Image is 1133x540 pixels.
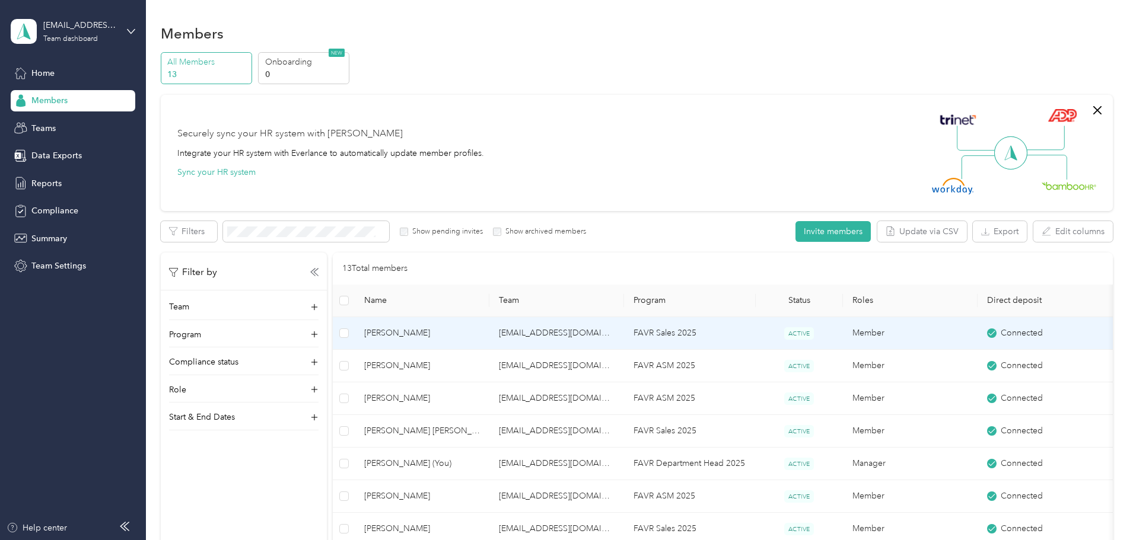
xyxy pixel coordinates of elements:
th: Name [355,285,489,317]
span: [PERSON_NAME] (You) [364,457,480,470]
p: Filter by [169,265,217,280]
span: Members [31,94,68,107]
span: ACTIVE [784,327,814,340]
span: Compliance [31,205,78,217]
td: Darren D. Weaver [355,317,489,350]
td: Manager [843,448,978,480]
img: Line Left Down [961,155,1002,179]
span: ACTIVE [784,425,814,437]
th: Direct deposit [978,285,1112,317]
span: Connected [1001,522,1043,535]
div: Team dashboard [43,36,98,43]
p: Role [169,384,186,396]
h1: Members [161,27,224,40]
button: Export [973,221,1027,242]
th: Program [624,285,755,317]
td: FAVR ASM 2025 [624,350,755,382]
span: Name [364,295,480,305]
td: Michael C Hatchett [355,480,489,513]
button: Filters [161,221,217,242]
span: [PERSON_NAME] [364,522,480,535]
td: kpatrick@atlantabev.com [489,448,624,480]
td: Member [843,382,978,415]
img: BambooHR [1042,181,1096,190]
label: Show pending invites [408,226,483,237]
td: kpatrick@atlantabev.com [489,415,624,448]
p: Compliance status [169,356,238,368]
span: [PERSON_NAME] [364,392,480,405]
td: FAVR ASM 2025 [624,480,755,513]
p: All Members [167,56,248,68]
span: ACTIVE [784,458,814,470]
span: ACTIVE [784,523,814,535]
td: Member [843,415,978,448]
td: FAVR Department Head 2025 [624,448,755,480]
td: Michael Daniel Brubaker [355,382,489,415]
p: 13 [167,68,248,81]
span: Connected [1001,359,1043,372]
span: NEW [329,49,345,57]
td: kpatrick@atlantabev.com [489,480,624,513]
th: Roles [843,285,978,317]
td: Jason Matthew Rose [355,415,489,448]
td: kpatrick@atlantabev.com [489,382,624,415]
img: Trinet [937,111,979,128]
div: Securely sync your HR system with [PERSON_NAME] [177,127,403,141]
p: Onboarding [265,56,346,68]
span: Reports [31,177,62,190]
button: Help center [7,522,67,534]
td: Member [843,317,978,350]
div: Integrate your HR system with Everlance to automatically update member profiles. [177,147,484,159]
td: Member [843,480,978,513]
td: FAVR Sales 2025 [624,317,755,350]
span: [PERSON_NAME] [PERSON_NAME] [364,424,480,437]
img: ADP [1048,108,1077,122]
label: Show archived members [501,226,586,237]
td: FAVR ASM 2025 [624,382,755,415]
img: Line Right Up [1023,126,1065,151]
td: FAVR Sales 2025 [624,415,755,448]
span: Home [31,67,55,79]
span: Connected [1001,424,1043,437]
span: [PERSON_NAME] [364,490,480,503]
td: Member [843,350,978,382]
span: Team Settings [31,260,86,272]
td: kpatrick@atlantabev.com [489,317,624,350]
span: Connected [1001,457,1043,470]
td: Kenzie Lyn Marcellini [355,350,489,382]
button: Invite members [795,221,871,242]
td: Kyle Adam Patrick (You) [355,448,489,480]
span: ACTIVE [784,360,814,372]
span: Connected [1001,392,1043,405]
span: Data Exports [31,149,82,162]
span: [PERSON_NAME] [364,327,480,340]
span: Teams [31,122,56,135]
img: Line Left Up [957,126,998,151]
span: Connected [1001,327,1043,340]
p: 0 [265,68,346,81]
button: Edit columns [1033,221,1113,242]
img: Workday [932,178,973,194]
button: Update via CSV [877,221,967,242]
td: kpatrick@atlantabev.com [489,350,624,382]
span: ACTIVE [784,490,814,503]
span: [PERSON_NAME] [364,359,480,372]
p: Program [169,328,201,341]
span: ACTIVE [784,392,814,405]
span: Summary [31,232,67,245]
p: Team [169,301,189,313]
div: [EMAIL_ADDRESS][DOMAIN_NAME] [43,19,117,31]
iframe: Everlance-gr Chat Button Frame [1067,474,1133,540]
button: Sync your HR system [177,166,256,178]
th: Status [756,285,844,317]
img: Line Right Down [1026,155,1067,180]
th: Team [489,285,624,317]
p: Start & End Dates [169,411,235,423]
span: Connected [1001,490,1043,503]
p: 13 Total members [342,262,408,275]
